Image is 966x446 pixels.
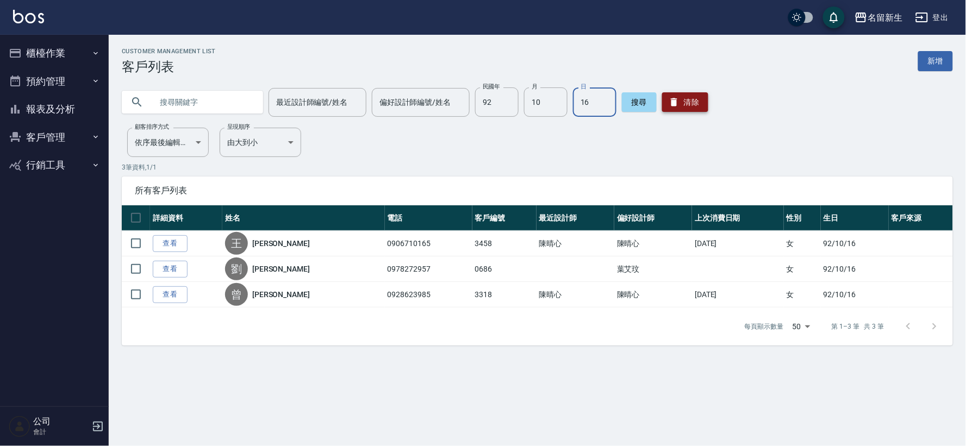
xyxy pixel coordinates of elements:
[152,87,254,117] input: 搜尋關鍵字
[33,427,89,437] p: 會計
[911,8,953,28] button: 登出
[122,59,216,74] h3: 客戶列表
[472,231,537,256] td: 3458
[4,123,104,152] button: 客戶管理
[225,232,248,255] div: 王
[784,282,821,307] td: 女
[222,205,385,231] th: 姓名
[127,128,209,157] div: 依序最後編輯時間
[823,7,845,28] button: save
[532,83,537,91] label: 月
[472,282,537,307] td: 3318
[252,289,310,300] a: [PERSON_NAME]
[9,416,30,437] img: Person
[821,205,889,231] th: 生日
[850,7,907,29] button: 名留新生
[537,282,614,307] td: 陳晴心
[4,95,104,123] button: 報表及分析
[225,257,248,280] div: 劉
[122,162,953,172] p: 3 筆資料, 1 / 1
[622,92,657,112] button: 搜尋
[788,312,814,341] div: 50
[784,231,821,256] td: 女
[581,83,586,91] label: 日
[614,256,692,282] td: 葉艾玟
[614,205,692,231] th: 偏好設計師
[227,123,250,131] label: 呈現順序
[821,256,889,282] td: 92/10/16
[135,123,169,131] label: 顧客排序方式
[472,205,537,231] th: 客戶編號
[122,48,216,55] h2: Customer Management List
[662,92,708,112] button: 清除
[784,256,821,282] td: 女
[225,283,248,306] div: 曾
[745,322,784,331] p: 每頁顯示數量
[150,205,222,231] th: 詳細資料
[385,282,472,307] td: 0928623985
[614,282,692,307] td: 陳晴心
[483,83,500,91] label: 民國年
[153,286,188,303] a: 查看
[13,10,44,23] img: Logo
[692,205,783,231] th: 上次消費日期
[918,51,953,71] a: 新增
[4,67,104,96] button: 預約管理
[889,205,953,231] th: 客戶來源
[784,205,821,231] th: 性別
[153,261,188,278] a: 查看
[385,256,472,282] td: 0978272957
[868,11,902,24] div: 名留新生
[385,231,472,256] td: 0906710165
[33,416,89,427] h5: 公司
[252,263,310,274] a: [PERSON_NAME]
[4,151,104,179] button: 行銷工具
[153,235,188,252] a: 查看
[821,282,889,307] td: 92/10/16
[832,322,884,331] p: 第 1–3 筆 共 3 筆
[385,205,472,231] th: 電話
[537,205,614,231] th: 最近設計師
[220,128,301,157] div: 由大到小
[135,185,940,196] span: 所有客戶列表
[537,231,614,256] td: 陳晴心
[614,231,692,256] td: 陳晴心
[692,231,783,256] td: [DATE]
[821,231,889,256] td: 92/10/16
[4,39,104,67] button: 櫃檯作業
[252,238,310,249] a: [PERSON_NAME]
[472,256,537,282] td: 0686
[692,282,783,307] td: [DATE]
